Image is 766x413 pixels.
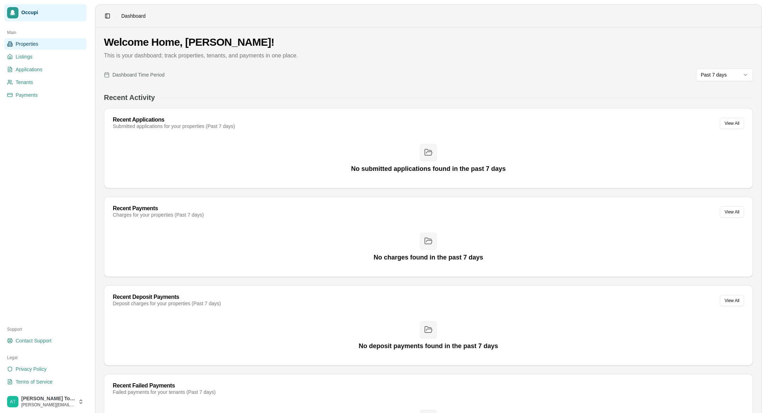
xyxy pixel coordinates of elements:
a: Applications [4,64,87,75]
a: Contact Support [4,335,87,346]
div: Recent Failed Payments [113,383,216,389]
h3: No charges found in the past 7 days [373,252,483,262]
h2: Recent Activity [104,93,155,102]
nav: breadcrumb [121,12,146,19]
span: Listings [16,53,32,60]
button: Adam Tower[PERSON_NAME] Tower[PERSON_NAME][EMAIL_ADDRESS][DOMAIN_NAME] [4,393,87,410]
a: Occupi [4,4,87,21]
span: Privacy Policy [16,365,46,373]
a: Tenants [4,77,87,88]
a: Terms of Service [4,376,87,387]
span: Contact Support [16,337,51,344]
span: [PERSON_NAME] Tower [21,396,75,402]
h3: No submitted applications found in the past 7 days [351,164,506,174]
a: Privacy Policy [4,363,87,375]
button: View All [720,206,744,218]
p: This is your dashboard; track properties, tenants, and payments in one place. [104,51,753,60]
span: Tenants [16,79,33,86]
span: Properties [16,40,38,48]
button: View All [720,295,744,306]
span: Payments [16,91,38,99]
span: Applications [16,66,43,73]
div: Recent Applications [113,117,235,123]
span: Terms of Service [16,378,52,385]
div: Support [4,324,87,335]
div: Failed payments for your tenants (Past 7 days) [113,389,216,396]
button: View All [720,118,744,129]
a: Properties [4,38,87,50]
span: [PERSON_NAME][EMAIL_ADDRESS][DOMAIN_NAME] [21,402,75,408]
span: Dashboard Time Period [112,71,165,78]
div: Charges for your properties (Past 7 days) [113,211,204,218]
div: Submitted applications for your properties (Past 7 days) [113,123,235,130]
h3: No deposit payments found in the past 7 days [359,341,498,351]
h1: Welcome Home, [PERSON_NAME]! [104,36,753,49]
div: Recent Payments [113,206,204,211]
a: Payments [4,89,87,101]
span: Dashboard [121,12,146,19]
img: Adam Tower [7,396,18,407]
a: Listings [4,51,87,62]
div: Deposit charges for your properties (Past 7 days) [113,300,221,307]
div: Main [4,27,87,38]
span: Occupi [21,10,84,16]
div: Legal [4,352,87,363]
div: Recent Deposit Payments [113,294,221,300]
